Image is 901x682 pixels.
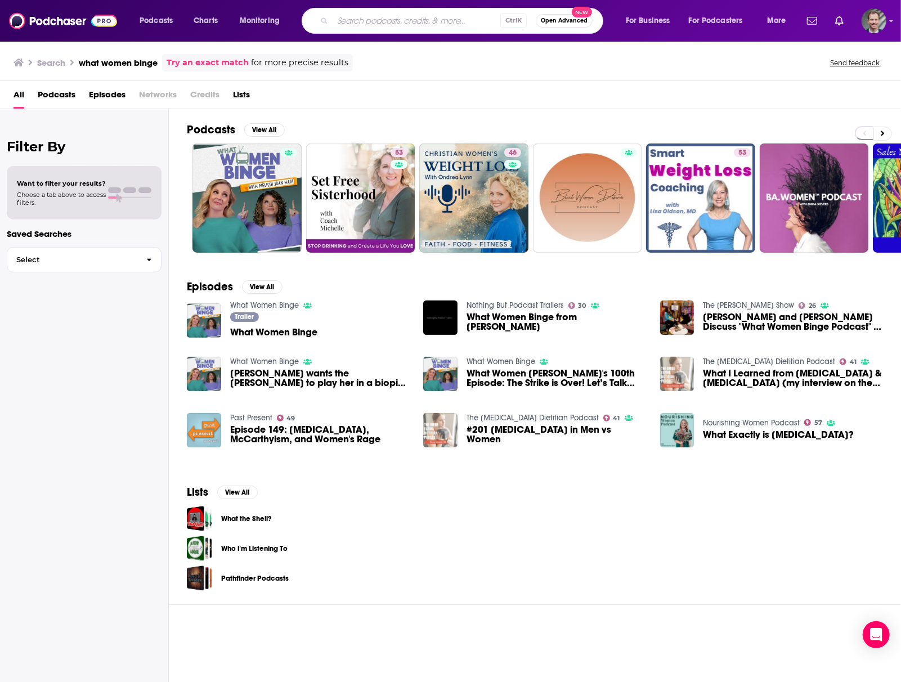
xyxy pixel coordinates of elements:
[333,12,500,30] input: Search podcasts, credits, & more...
[139,86,177,109] span: Networks
[7,138,162,155] h2: Filter By
[79,57,158,68] h3: what women binge
[646,143,755,253] a: 53
[187,280,283,294] a: EpisodesView All
[767,13,786,29] span: More
[660,300,694,335] img: Melissa Joan Hart and Amanda Lee Discuss "What Women Binge Podcast" | Available Everywhere
[467,300,564,310] a: Nothing But Podcast Trailers
[312,8,614,34] div: Search podcasts, credits, & more...
[536,14,593,28] button: Open AdvancedNew
[186,12,225,30] a: Charts
[187,566,212,591] span: Pathfinder Podcasts
[230,369,410,388] a: Candice King wants the Olsen Twins to play her in a biopic - What Women Binge
[286,416,295,421] span: 49
[230,425,410,444] a: Episode 149: Binge Drinking, McCarthyism, and Women's Rage
[423,357,458,391] a: What Women Binge's 100th Episode: The Strike is Over! Let’s Talk Barbie and Beyond!
[703,300,794,310] a: The Brett Allan Show
[235,313,254,320] span: Trailer
[187,123,285,137] a: PodcastsView All
[37,57,65,68] h3: Search
[187,413,221,447] img: Episode 149: Binge Drinking, McCarthyism, and Women's Rage
[840,358,857,365] a: 41
[230,425,410,444] span: Episode 149: [MEDICAL_DATA], McCarthyism, and Women's Rage
[395,147,403,159] span: 53
[862,8,886,33] span: Logged in as kwerderman
[140,13,173,29] span: Podcasts
[467,369,647,388] span: What Women [PERSON_NAME]'s 100th Episode: The Strike is Over! Let’s Talk Barbie and Beyond!
[541,18,588,24] span: Open Advanced
[863,621,890,648] div: Open Intercom Messenger
[703,369,883,388] a: What I Learned from Binge Eating & Amenorrhea (my interview on the Nourishing Women Podcast)
[579,303,586,308] span: 30
[738,147,746,159] span: 53
[233,86,250,109] a: Lists
[7,256,137,263] span: Select
[467,312,647,331] span: What Women Binge from [PERSON_NAME]
[17,191,106,207] span: Choose a tab above to access filters.
[89,86,125,109] span: Episodes
[187,506,212,531] span: What the Shell?
[703,430,854,439] a: What Exactly is Binge Eating?
[230,327,317,337] a: What Women Binge
[17,180,106,187] span: Want to filter your results?
[467,425,647,444] span: #201 [MEDICAL_DATA] in Men vs Women
[187,536,212,561] a: Who I'm Listening To
[277,415,295,421] a: 49
[509,147,517,159] span: 46
[660,413,694,447] img: What Exactly is Binge Eating?
[187,303,221,338] img: What Women Binge
[862,8,886,33] img: User Profile
[190,86,219,109] span: Credits
[9,10,117,32] img: Podchaser - Follow, Share and Rate Podcasts
[38,86,75,109] span: Podcasts
[703,357,835,366] a: The Binge Eating Dietitian Podcast
[862,8,886,33] button: Show profile menu
[703,430,854,439] span: What Exactly is [MEDICAL_DATA]?
[703,312,883,331] span: [PERSON_NAME] and [PERSON_NAME] Discuss "What Women Binge Podcast" | Available Everywhere
[251,56,348,69] span: for more precise results
[850,360,857,365] span: 41
[626,13,670,29] span: For Business
[221,513,271,525] a: What the Shell?
[467,357,535,366] a: What Women Binge
[613,416,620,421] span: 41
[831,11,848,30] a: Show notifications dropdown
[217,486,258,499] button: View All
[244,123,285,137] button: View All
[187,357,221,391] img: Candice King wants the Olsen Twins to play her in a biopic - What Women Binge
[467,413,599,423] a: The Binge Eating Dietitian Podcast
[568,302,586,309] a: 30
[703,312,883,331] a: Melissa Joan Hart and Amanda Lee Discuss "What Women Binge Podcast" | Available Everywhere
[167,56,249,69] a: Try an exact match
[423,300,458,335] img: What Women Binge from Melissa Joan Hart
[660,357,694,391] a: What I Learned from Binge Eating & Amenorrhea (my interview on the Nourishing Women Podcast)
[230,369,410,388] span: [PERSON_NAME] wants the [PERSON_NAME] to play her in a biopic - What Women Binge
[187,485,258,499] a: ListsView All
[306,143,415,253] a: 53
[7,247,162,272] button: Select
[603,415,620,421] a: 41
[230,357,299,366] a: What Women Binge
[814,420,822,425] span: 57
[391,148,407,157] a: 53
[242,280,283,294] button: View All
[500,14,527,28] span: Ctrl K
[7,228,162,239] p: Saved Searches
[423,413,458,447] a: #201 Binge Eating in Men vs Women
[467,369,647,388] a: What Women Binge's 100th Episode: The Strike is Over! Let’s Talk Barbie and Beyond!
[187,123,235,137] h2: Podcasts
[467,425,647,444] a: #201 Binge Eating in Men vs Women
[240,13,280,29] span: Monitoring
[827,58,883,68] button: Send feedback
[734,148,751,157] a: 53
[803,11,822,30] a: Show notifications dropdown
[221,572,289,585] a: Pathfinder Podcasts
[221,542,288,555] a: Who I'm Listening To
